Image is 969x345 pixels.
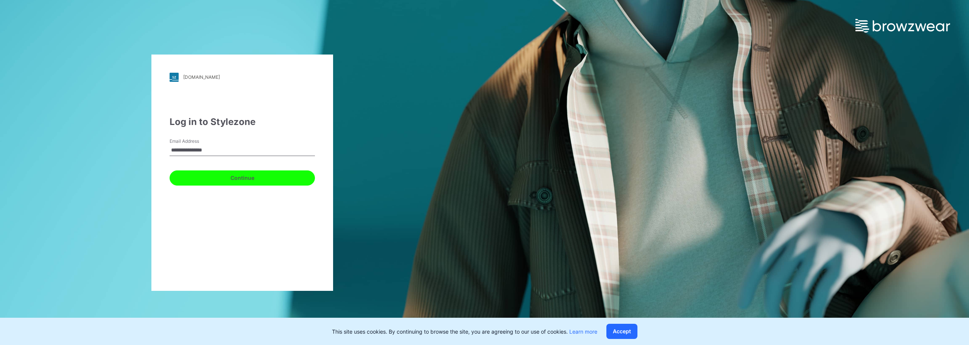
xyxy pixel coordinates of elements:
a: Learn more [569,328,597,335]
img: stylezone-logo.562084cfcfab977791bfbf7441f1a819.svg [170,73,179,82]
div: Log in to Stylezone [170,115,315,129]
img: browzwear-logo.e42bd6dac1945053ebaf764b6aa21510.svg [855,19,950,33]
label: Email Address [170,138,223,145]
p: This site uses cookies. By continuing to browse the site, you are agreeing to our use of cookies. [332,328,597,336]
button: Accept [606,324,637,339]
a: [DOMAIN_NAME] [170,73,315,82]
div: [DOMAIN_NAME] [183,74,220,80]
button: Continue [170,170,315,186]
